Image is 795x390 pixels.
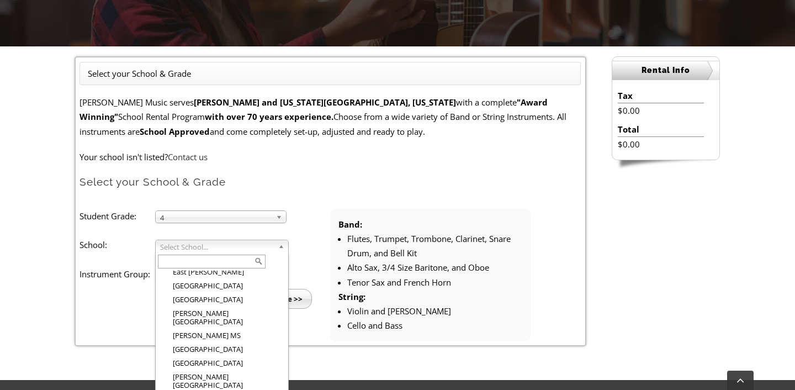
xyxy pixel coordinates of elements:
li: Alto Sax, 3/4 Size Baritone, and Oboe [347,260,522,275]
a: Contact us [168,151,208,162]
p: [PERSON_NAME] Music serves with a complete School Rental Program Choose from a wide variety of Ba... [79,95,581,139]
li: Select your School & Grade [88,66,191,81]
label: Student Grade: [79,209,155,223]
li: Violin and [PERSON_NAME] [347,304,522,318]
label: Instrument Group: [79,267,155,281]
strong: with over 70 years experience. [205,111,333,122]
li: [PERSON_NAME][GEOGRAPHIC_DATA] [165,307,286,329]
strong: Band: [338,219,362,230]
strong: School Approved [140,126,210,137]
p: Your school isn't listed? [79,150,581,164]
li: Tenor Sax and French Horn [347,275,522,289]
li: [GEOGRAPHIC_DATA] [165,342,286,356]
h2: Select your School & Grade [79,175,581,189]
li: [GEOGRAPHIC_DATA] [165,279,286,293]
span: Select School... [160,240,274,254]
span: 4 [160,211,272,224]
img: sidebar-footer.png [612,160,720,170]
li: East [PERSON_NAME] [165,265,286,279]
li: $0.00 [618,137,703,151]
li: Cello and Bass [347,318,522,333]
li: Total [618,122,703,137]
li: Tax [618,88,703,103]
li: [PERSON_NAME] MS [165,329,286,342]
li: [GEOGRAPHIC_DATA] [165,356,286,370]
label: School: [79,238,155,252]
strong: String: [338,291,365,302]
strong: [PERSON_NAME] and [US_STATE][GEOGRAPHIC_DATA], [US_STATE] [194,97,456,108]
li: [GEOGRAPHIC_DATA] [165,293,286,307]
h2: Rental Info [612,61,719,80]
li: Flutes, Trumpet, Trombone, Clarinet, Snare Drum, and Bell Kit [347,231,522,261]
li: $0.00 [618,103,703,118]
